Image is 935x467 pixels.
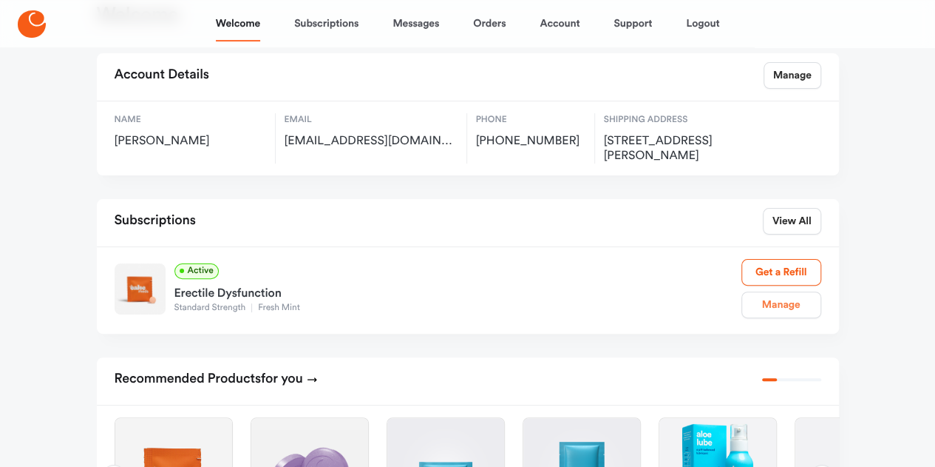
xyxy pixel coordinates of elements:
[115,366,318,393] h2: Recommended Products
[285,134,458,149] span: markw14580@hotmail.com
[476,134,585,149] span: [PHONE_NUMBER]
[613,6,652,41] a: Support
[174,303,252,312] span: Standard Strength
[473,6,506,41] a: Orders
[540,6,579,41] a: Account
[115,208,196,235] h2: Subscriptions
[115,62,209,89] h2: Account Details
[764,62,821,89] a: Manage
[174,263,219,279] span: Active
[285,113,458,127] span: Email
[174,279,741,303] div: Erectile Dysfunction
[115,134,266,149] span: [PERSON_NAME]
[174,279,741,315] a: Erectile DysfunctionStandard StrengthFresh Mint
[294,6,358,41] a: Subscriptions
[604,113,763,127] span: Shipping Address
[392,6,439,41] a: Messages
[115,113,266,127] span: Name
[741,292,821,318] a: Manage
[115,263,166,315] img: Standard Strength
[763,208,821,235] a: View All
[251,303,306,312] span: Fresh Mint
[741,259,821,286] a: Get a Refill
[686,6,719,41] a: Logout
[476,113,585,127] span: Phone
[604,134,763,164] span: 146 Anytrell Drive, Webster, US, 14580
[216,6,260,41] a: Welcome
[261,372,303,386] span: for you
